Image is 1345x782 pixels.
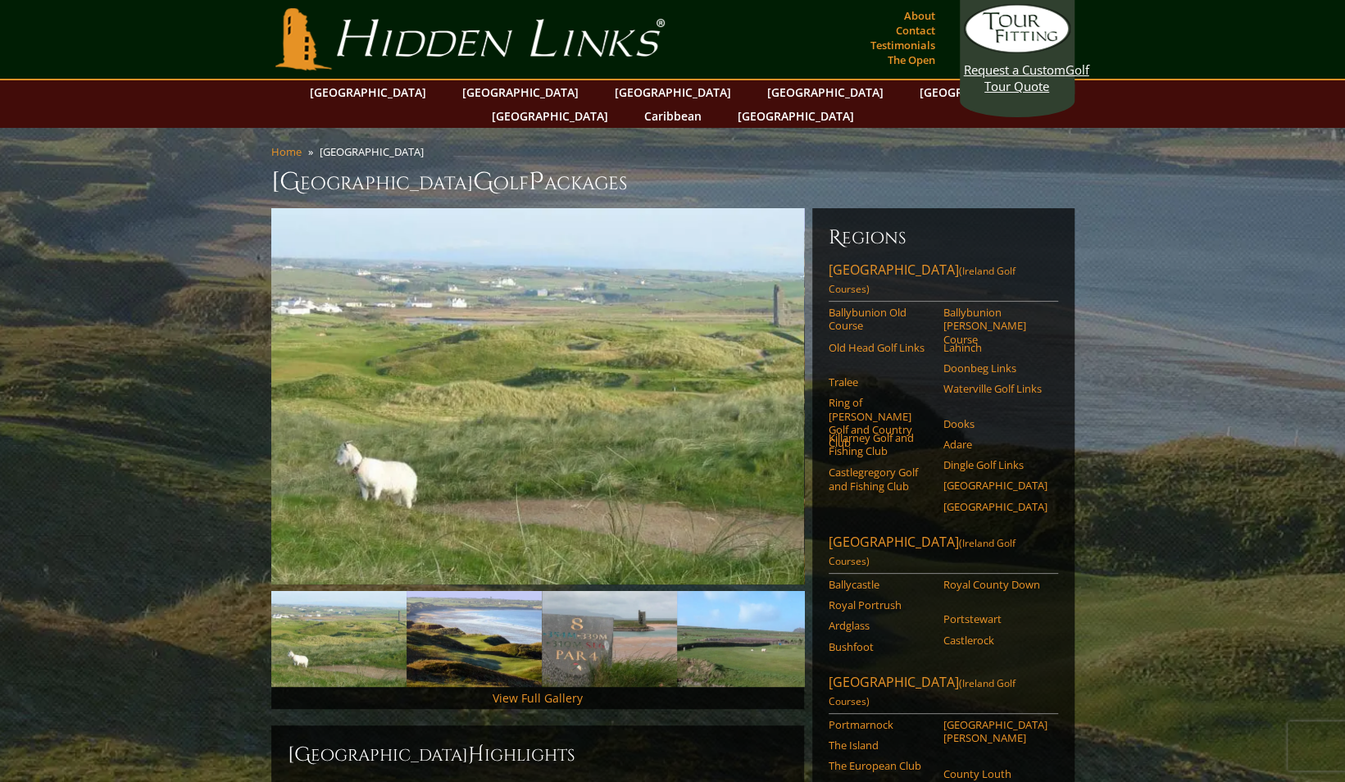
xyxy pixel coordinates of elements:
[829,225,1058,251] h6: Regions
[729,104,862,128] a: [GEOGRAPHIC_DATA]
[964,61,1066,78] span: Request a Custom
[964,4,1070,94] a: Request a CustomGolf Tour Quote
[454,80,587,104] a: [GEOGRAPHIC_DATA]
[829,759,933,772] a: The European Club
[943,634,1047,647] a: Castlerock
[943,361,1047,375] a: Doonbeg Links
[320,144,430,159] li: [GEOGRAPHIC_DATA]
[829,341,933,354] a: Old Head Golf Links
[829,536,1016,568] span: (Ireland Golf Courses)
[943,341,1047,354] a: Lahinch
[829,640,933,653] a: Bushfoot
[484,104,616,128] a: [GEOGRAPHIC_DATA]
[900,4,939,27] a: About
[468,742,484,768] span: H
[529,166,544,198] span: P
[473,166,493,198] span: G
[866,34,939,57] a: Testimonials
[636,104,710,128] a: Caribbean
[829,673,1058,714] a: [GEOGRAPHIC_DATA](Ireland Golf Courses)
[271,144,302,159] a: Home
[829,466,933,493] a: Castlegregory Golf and Fishing Club
[829,619,933,632] a: Ardglass
[829,718,933,731] a: Portmarnock
[911,80,1044,104] a: [GEOGRAPHIC_DATA]
[759,80,892,104] a: [GEOGRAPHIC_DATA]
[943,438,1047,451] a: Adare
[271,166,1075,198] h1: [GEOGRAPHIC_DATA] olf ackages
[829,533,1058,574] a: [GEOGRAPHIC_DATA](Ireland Golf Courses)
[943,479,1047,492] a: [GEOGRAPHIC_DATA]
[943,612,1047,625] a: Portstewart
[829,375,933,389] a: Tralee
[943,718,1047,745] a: [GEOGRAPHIC_DATA][PERSON_NAME]
[829,676,1016,708] span: (Ireland Golf Courses)
[829,306,933,333] a: Ballybunion Old Course
[892,19,939,42] a: Contact
[884,48,939,71] a: The Open
[829,598,933,612] a: Royal Portrush
[288,742,788,768] h2: [GEOGRAPHIC_DATA] ighlights
[829,578,933,591] a: Ballycastle
[607,80,739,104] a: [GEOGRAPHIC_DATA]
[943,500,1047,513] a: [GEOGRAPHIC_DATA]
[302,80,434,104] a: [GEOGRAPHIC_DATA]
[829,264,1016,296] span: (Ireland Golf Courses)
[943,458,1047,471] a: Dingle Golf Links
[943,767,1047,780] a: County Louth
[943,306,1047,346] a: Ballybunion [PERSON_NAME] Course
[829,739,933,752] a: The Island
[493,690,583,706] a: View Full Gallery
[829,431,933,458] a: Killarney Golf and Fishing Club
[829,396,933,449] a: Ring of [PERSON_NAME] Golf and Country Club
[943,417,1047,430] a: Dooks
[943,578,1047,591] a: Royal County Down
[943,382,1047,395] a: Waterville Golf Links
[829,261,1058,302] a: [GEOGRAPHIC_DATA](Ireland Golf Courses)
